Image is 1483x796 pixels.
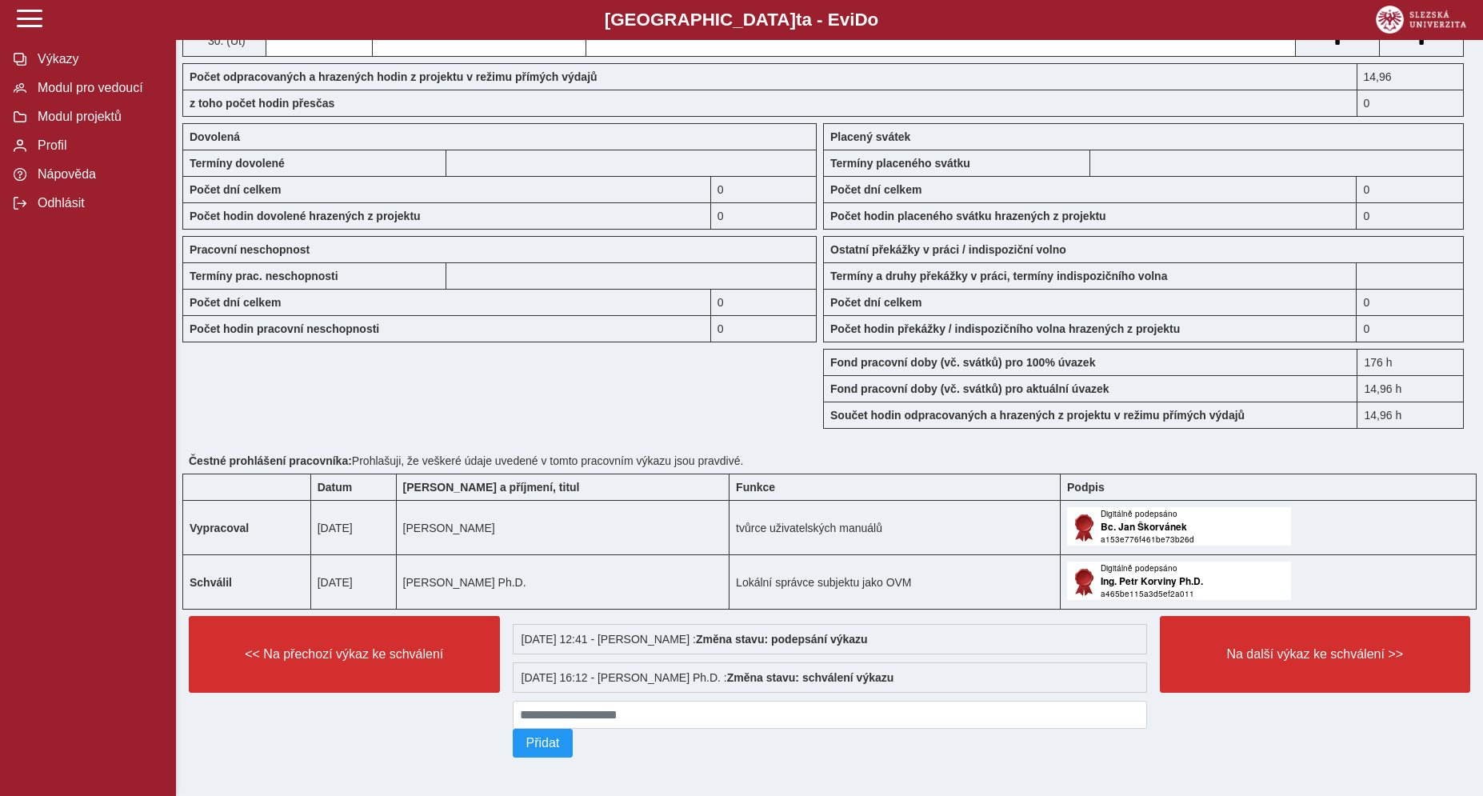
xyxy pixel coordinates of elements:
[711,202,817,230] div: 0
[190,97,334,110] b: z toho počet hodin přesčas
[868,10,879,30] span: o
[513,729,574,758] button: Přidat
[730,555,1061,610] td: Lokální správce subjektu jako OVM
[190,70,598,83] b: Počet odpracovaných a hrazených hodin z projektu v režimu přímých výdajů
[190,576,232,589] b: Schválil
[1357,349,1464,375] div: 176 h
[854,10,867,30] span: D
[830,210,1106,222] b: Počet hodin placeného svátku hrazených z projektu
[1357,176,1464,202] div: 0
[830,356,1095,369] b: Fond pracovní doby (vč. svátků) pro 100% úvazek
[318,576,353,589] span: [DATE]
[513,662,1147,693] div: [DATE] 16:12 - [PERSON_NAME] Ph.D. :
[396,555,730,610] td: [PERSON_NAME] Ph.D.
[190,243,310,256] b: Pracovní neschopnost
[205,34,246,47] span: 30. (Út)
[1357,315,1464,342] div: 0
[830,270,1167,282] b: Termíny a druhy překážky v práci, termíny indispozičního volna
[182,448,1477,474] div: Prohlašuji, že veškeré údaje uvedené v tomto pracovním výkazu jsou pravdivé.
[1067,507,1291,546] img: Digitálně podepsáno uživatelem
[202,647,486,662] span: << Na přechozí výkaz ke schválení
[513,624,1147,654] div: [DATE] 12:41 - [PERSON_NAME] :
[1357,375,1464,402] div: 14,96 h
[33,196,162,210] span: Odhlásit
[1357,402,1464,429] div: 14,96 h
[711,315,817,342] div: 0
[526,736,560,750] span: Přidat
[190,270,338,282] b: Termíny prac. neschopnosti
[190,522,249,534] b: Vypracoval
[1357,63,1464,90] div: 14,96
[396,501,730,555] td: [PERSON_NAME]
[696,633,868,646] b: Změna stavu: podepsání výkazu
[1173,647,1457,662] span: Na další výkaz ke schválení >>
[190,157,285,170] b: Termíny dovolené
[33,110,162,124] span: Modul projektů
[796,10,801,30] span: t
[711,289,817,315] div: 0
[48,10,1435,30] b: [GEOGRAPHIC_DATA] a - Evi
[403,481,580,494] b: [PERSON_NAME] a příjmení, titul
[830,296,921,309] b: Počet dní celkem
[830,382,1109,395] b: Fond pracovní doby (vč. svátků) pro aktuální úvazek
[1067,481,1105,494] b: Podpis
[711,176,817,202] div: 0
[830,130,910,143] b: Placený svátek
[730,501,1061,555] td: tvůrce uživatelských manuálů
[33,167,162,182] span: Nápověda
[1357,289,1464,315] div: 0
[190,130,240,143] b: Dovolená
[1160,616,1471,693] button: Na další výkaz ke schválení >>
[1376,6,1466,34] img: logo_web_su.png
[33,138,162,153] span: Profil
[830,183,921,196] b: Počet dní celkem
[830,157,970,170] b: Termíny placeného svátku
[190,210,421,222] b: Počet hodin dovolené hrazených z projektu
[736,481,775,494] b: Funkce
[189,454,352,467] b: Čestné prohlášení pracovníka:
[830,322,1180,335] b: Počet hodin překážky / indispozičního volna hrazených z projektu
[318,522,353,534] span: [DATE]
[727,671,894,684] b: Změna stavu: schválení výkazu
[189,616,500,693] button: << Na přechozí výkaz ke schválení
[318,481,353,494] b: Datum
[830,409,1245,422] b: Součet hodin odpracovaných a hrazených z projektu v režimu přímých výdajů
[1067,562,1291,600] img: Digitálně podepsáno schvalovatelem
[830,243,1066,256] b: Ostatní překážky v práci / indispoziční volno
[33,52,162,66] span: Výkazy
[190,322,379,335] b: Počet hodin pracovní neschopnosti
[190,183,281,196] b: Počet dní celkem
[1357,202,1464,230] div: 0
[33,81,162,95] span: Modul pro vedoucí
[190,296,281,309] b: Počet dní celkem
[1357,90,1464,117] div: 0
